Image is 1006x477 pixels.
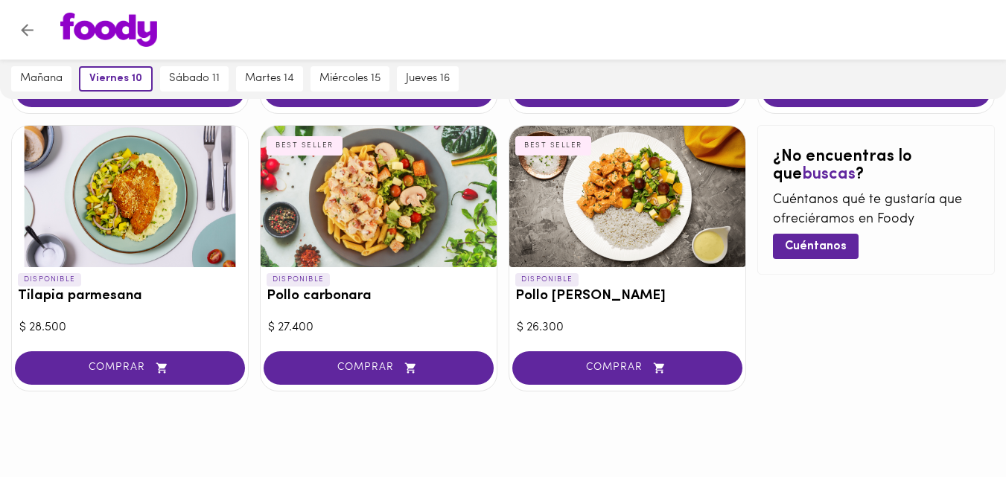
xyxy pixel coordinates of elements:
[18,289,242,304] h3: Tilapia parmesana
[802,166,856,183] span: buscas
[311,66,389,92] button: miércoles 15
[406,72,450,86] span: jueves 16
[267,136,343,156] div: BEST SELLER
[773,191,979,229] p: Cuéntanos qué te gustaría que ofreciéramos en Foody
[517,319,738,336] div: $ 26.300
[773,234,859,258] button: Cuéntanos
[15,351,245,385] button: COMPRAR
[264,351,494,385] button: COMPRAR
[785,240,847,254] span: Cuéntanos
[515,289,739,304] h3: Pollo [PERSON_NAME]
[245,72,294,86] span: martes 14
[261,126,497,267] div: Pollo carbonara
[34,362,226,374] span: COMPRAR
[773,148,979,184] h2: ¿No encuentras lo que ?
[9,12,45,48] button: Volver
[515,136,591,156] div: BEST SELLER
[60,13,157,47] img: logo.png
[160,66,229,92] button: sábado 11
[267,289,491,304] h3: Pollo carbonara
[509,126,745,267] div: Pollo Tikka Massala
[268,319,489,336] div: $ 27.400
[512,351,742,385] button: COMPRAR
[20,72,63,86] span: mañana
[89,72,142,86] span: viernes 10
[236,66,303,92] button: martes 14
[267,273,330,286] p: DISPONIBLE
[18,273,81,286] p: DISPONIBLE
[531,362,724,374] span: COMPRAR
[515,273,579,286] p: DISPONIBLE
[12,126,248,267] div: Tilapia parmesana
[11,66,71,92] button: mañana
[397,66,459,92] button: jueves 16
[79,66,153,92] button: viernes 10
[169,72,220,86] span: sábado 11
[920,391,991,462] iframe: Messagebird Livechat Widget
[282,362,475,374] span: COMPRAR
[319,72,381,86] span: miércoles 15
[19,319,241,336] div: $ 28.500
